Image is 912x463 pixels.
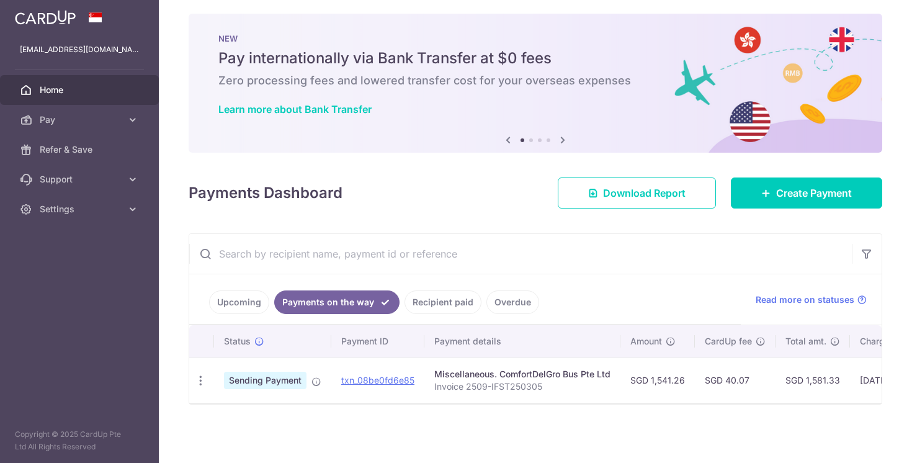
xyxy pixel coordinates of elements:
span: Sending Payment [224,372,306,389]
a: Create Payment [731,178,882,209]
span: Create Payment [776,186,852,200]
img: CardUp [15,10,76,25]
td: SGD 40.07 [695,357,776,403]
p: Invoice 2509-IFST250305 [434,380,610,393]
img: Bank transfer banner [189,14,882,153]
input: Search by recipient name, payment id or reference [189,234,852,274]
p: NEW [218,34,852,43]
td: SGD 1,581.33 [776,357,850,403]
span: Read more on statuses [756,294,854,306]
span: Settings [40,203,122,215]
span: Download Report [603,186,686,200]
span: Refer & Save [40,143,122,156]
a: Overdue [486,290,539,314]
a: Read more on statuses [756,294,867,306]
a: Payments on the way [274,290,400,314]
span: Home [40,84,122,96]
a: txn_08be0fd6e85 [341,375,414,385]
p: [EMAIL_ADDRESS][DOMAIN_NAME] [20,43,139,56]
a: Upcoming [209,290,269,314]
td: SGD 1,541.26 [620,357,695,403]
span: Status [224,335,251,348]
h6: Zero processing fees and lowered transfer cost for your overseas expenses [218,73,852,88]
a: Download Report [558,178,716,209]
span: Pay [40,114,122,126]
span: Help [29,9,54,20]
a: Learn more about Bank Transfer [218,103,372,115]
h4: Payments Dashboard [189,182,342,204]
th: Payment ID [331,325,424,357]
a: Recipient paid [405,290,481,314]
th: Payment details [424,325,620,357]
span: Support [40,173,122,186]
h5: Pay internationally via Bank Transfer at $0 fees [218,48,852,68]
div: Miscellaneous. ComfortDelGro Bus Pte Ltd [434,368,610,380]
span: Amount [630,335,662,348]
span: CardUp fee [705,335,752,348]
span: Charge date [860,335,911,348]
span: Total amt. [785,335,826,348]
